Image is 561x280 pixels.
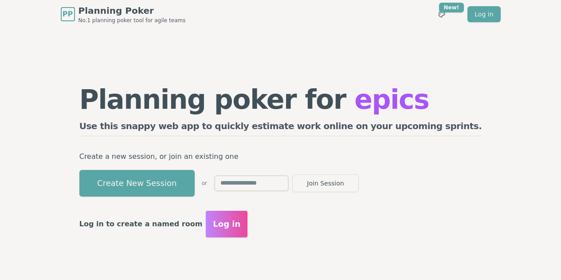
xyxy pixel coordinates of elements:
div: New! [439,3,464,12]
button: Create New Session [79,170,195,197]
h2: Use this snappy web app to quickly estimate work online on your upcoming sprints. [79,120,482,136]
span: No.1 planning poker tool for agile teams [78,17,186,24]
span: PP [63,9,73,20]
span: or [202,180,207,187]
p: Log in to create a named room [79,218,203,230]
a: Log in [467,6,500,22]
button: New! [434,6,450,22]
h1: Planning poker for [79,86,482,113]
button: Log in [206,211,247,237]
span: Planning Poker [78,4,186,17]
span: Log in [213,218,240,230]
button: Join Session [292,174,359,192]
p: Create a new session, or join an existing one [79,150,482,163]
a: PPPlanning PokerNo.1 planning poker tool for agile teams [61,4,186,24]
span: epics [354,84,429,115]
